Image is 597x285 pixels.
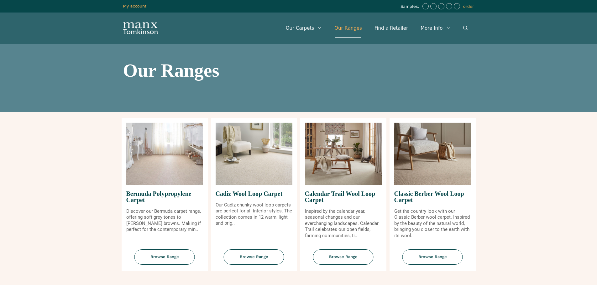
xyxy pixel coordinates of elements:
span: Browse Range [313,249,374,265]
a: Browse Range [122,249,208,271]
span: Classic Berber Wool Loop Carpet [394,185,471,208]
span: Samples: [401,4,421,9]
a: Browse Range [300,249,386,271]
span: Cadiz Wool Loop Carpet [216,185,292,202]
img: Calendar Trail Wool Loop Carpet [305,123,382,185]
img: Classic Berber Wool Loop Carpet [394,123,471,185]
img: Bermuda Polypropylene Carpet [126,123,203,185]
p: Get the country look with our Classic Berber wool carpet. Inspired by the beauty of the natural w... [394,208,471,239]
span: Browse Range [224,249,284,265]
img: Cadiz Wool Loop Carpet [216,123,292,185]
span: Browse Range [134,249,195,265]
span: Bermuda Polypropylene Carpet [126,185,203,208]
p: Inspired by the calendar year, seasonal changes and our everchanging landscapes. Calendar Trail c... [305,208,382,239]
span: Browse Range [402,249,463,265]
p: Our Cadiz chunky wool loop carpets are perfect for all interior styles. The collection comes in 1... [216,202,292,226]
a: Find a Retailer [368,19,414,38]
a: Browse Range [211,249,297,271]
span: Calendar Trail Wool Loop Carpet [305,185,382,208]
a: My account [123,4,147,8]
a: Our Ranges [328,19,368,38]
img: Manx Tomkinson [123,22,158,34]
a: More Info [414,19,457,38]
a: Open Search Bar [457,19,474,38]
p: Discover our Bermuda carpet range, offering soft grey tones to [PERSON_NAME] browns. Making if pe... [126,208,203,233]
nav: Primary [280,19,474,38]
h1: Our Ranges [123,61,474,80]
a: Browse Range [390,249,476,271]
a: order [463,4,474,9]
a: Our Carpets [280,19,328,38]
